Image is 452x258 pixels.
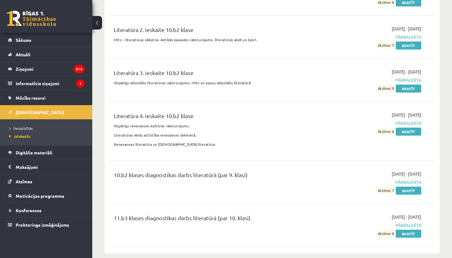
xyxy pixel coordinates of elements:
a: Skatīt [396,128,421,136]
a: Ziņojumi214 [8,62,85,76]
span: [DEMOGRAPHIC_DATA] [16,109,64,115]
i: 1 [76,79,85,88]
span: Mācību resursi [16,95,46,101]
span: Pārbaudīta [325,34,421,40]
a: Mācību resursi [8,91,85,105]
a: Sākums [8,33,85,47]
legend: Ziņojumi [16,62,85,76]
a: Izlabotās [9,133,86,139]
p: Mīts – literatūras sākotne. Antīkās pasaules raksturojums, literatūras veidi un žanri. [114,37,316,42]
span: Konferences [16,208,42,213]
div: Literatūra 3. ieskaite 10.b2 klase [114,69,316,80]
span: Neizpildītās [9,126,33,131]
legend: Informatīvie ziņojumi [16,76,85,90]
span: Atzīme: 7 [377,187,395,194]
span: Atzīmes [16,179,32,184]
a: Skatīt [396,42,421,50]
span: Pārbaudīta [325,222,421,228]
a: [DEMOGRAPHIC_DATA] [8,105,85,119]
span: Atzīme: 9 [377,85,395,92]
span: [DATE] - [DATE] [392,171,421,177]
a: Konferences [8,203,85,217]
span: [DATE] - [DATE] [392,112,421,118]
span: [DATE] - [DATE] [392,26,421,32]
p: Vispārīgs renesanses kultūras raksturojums. [114,123,316,129]
span: Motivācijas programma [16,193,64,199]
span: Izlabotās [9,134,31,139]
a: Skatīt [396,230,421,238]
div: Literatūra 2. ieskaite 10.b2 klase [114,26,316,37]
a: Maksājumi [8,160,85,174]
a: Aktuāli [8,47,85,62]
p: Literatūras veidu attīstība renesanses laikmetā. [114,132,316,138]
a: Skatīt [396,85,421,93]
a: Rīgas 1. Tālmācības vidusskola [7,11,56,26]
a: Atzīmes [8,174,85,189]
span: Proktoringa izmēģinājums [16,222,69,228]
i: 214 [74,65,85,73]
div: Literatūra 4. ieskaite 10.b2 klase [114,112,316,123]
div: 10.b2 klases diagnostikas darbs literatūrā (par 9. klasi) [114,171,316,182]
a: Proktoringa izmēģinājums [8,218,85,232]
a: Informatīvie ziņojumi1 [8,76,85,90]
legend: Maksājumi [16,160,85,174]
span: Pārbaudīta [325,77,421,83]
a: Skatīt [396,187,421,195]
a: Motivācijas programma [8,189,85,203]
p: Vispārīgs viduslaiku literatūras raksturojums. Mīts un eposs viduslaiku literatūrā [114,80,316,85]
span: Atzīme: 7 [377,42,395,49]
span: [DATE] - [DATE] [392,214,421,220]
a: Digitālie materiāli [8,145,85,160]
span: Atzīme: 6 [377,128,395,135]
div: 11.b3 klases diagnostikas darbs literatūrā (par 10. klasi) [114,214,316,225]
span: Atzīme: 8 [377,230,395,237]
span: [DATE] - [DATE] [392,69,421,75]
span: Digitālie materiāli [16,150,52,155]
span: Pārbaudīta [325,179,421,185]
span: Aktuāli [16,52,30,57]
span: Pārbaudīta [325,120,421,126]
p: Renesanses literatūra un [DEMOGRAPHIC_DATA] literatūra. [114,141,316,147]
span: Sākums [16,37,31,43]
a: Neizpildītās [9,125,86,131]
